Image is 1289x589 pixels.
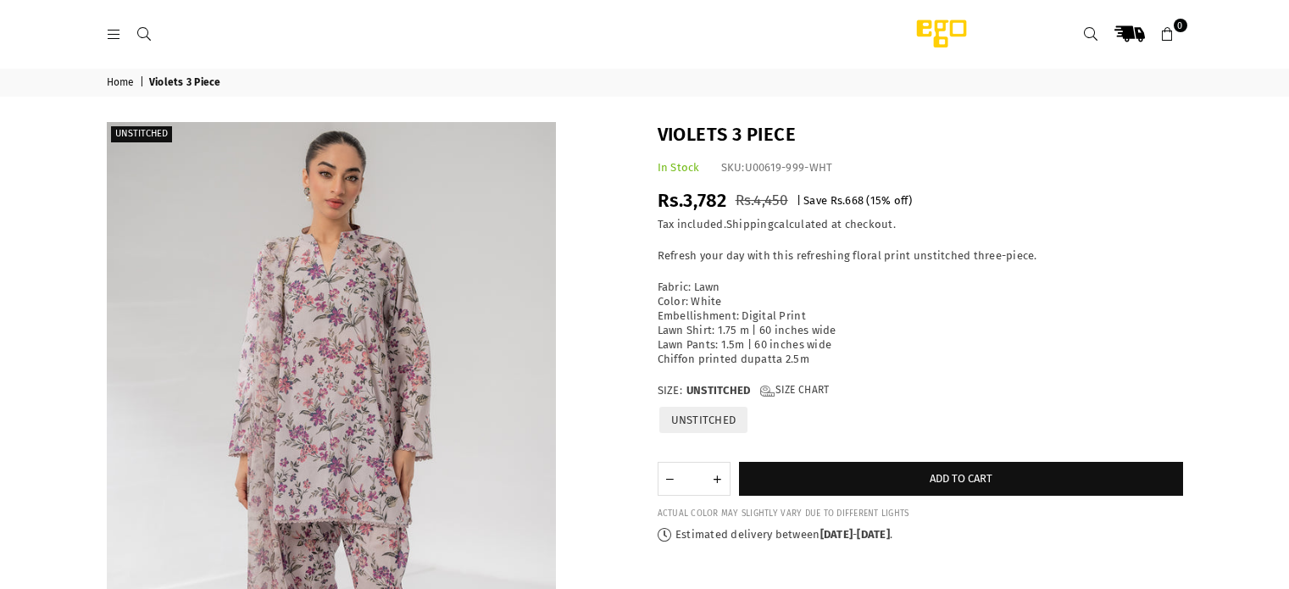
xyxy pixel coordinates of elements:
span: Rs.3,782 [658,189,727,212]
p: Estimated delivery between - . [658,528,1183,542]
label: UNSTITCHED [658,405,750,435]
a: Search [130,27,160,40]
a: Home [107,76,137,90]
a: Shipping [726,218,774,231]
button: Add to cart [739,462,1183,496]
span: 15 [870,194,882,207]
span: | [140,76,147,90]
div: SKU: [721,161,833,175]
span: 0 [1174,19,1187,32]
div: ACTUAL COLOR MAY SLIGHTLY VARY DUE TO DIFFERENT LIGHTS [658,508,1183,520]
p: Fabric: Lawn Color: White Embellishment: Digital Print Lawn Shirt: 1.75 m | 60 inches wide Lawn P... [658,281,1183,366]
span: UNSTITCHED [686,384,751,398]
h1: Violets 3 Piece [658,122,1183,148]
span: In Stock [658,161,700,174]
label: Size: [658,384,1183,398]
label: Unstitched [111,126,172,142]
time: [DATE] [820,528,853,541]
p: Refresh your day with this refreshing floral print unstitched three-piece. [658,249,1183,264]
span: | [797,194,801,207]
a: Menu [99,27,130,40]
span: U00619-999-WHT [745,161,833,174]
quantity-input: Quantity [658,462,731,496]
div: Tax included. calculated at checkout. [658,218,1183,232]
a: 0 [1153,19,1183,49]
time: [DATE] [857,528,890,541]
span: Rs.4,450 [736,192,788,209]
span: Rs.668 [831,194,864,207]
nav: breadcrumbs [94,69,1196,97]
a: Size Chart [760,384,829,398]
span: ( % off) [866,194,912,207]
span: Violets 3 Piece [149,76,224,90]
span: Add to cart [930,472,992,485]
a: Search [1076,19,1107,49]
img: Ego [870,17,1014,51]
span: Save [803,194,827,207]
